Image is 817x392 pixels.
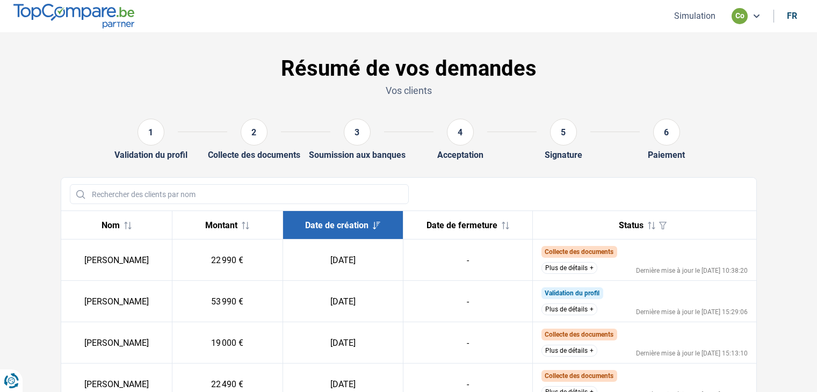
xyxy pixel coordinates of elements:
[309,150,406,160] div: Soumission aux banques
[61,281,172,322] td: [PERSON_NAME]
[787,11,797,21] div: fr
[172,281,283,322] td: 53 990 €
[545,248,613,256] span: Collecte des documents
[671,10,719,21] button: Simulation
[447,119,474,146] div: 4
[648,150,685,160] div: Paiement
[241,119,267,146] div: 2
[403,322,532,364] td: -
[305,220,368,230] span: Date de création
[619,220,644,230] span: Status
[437,150,483,160] div: Acceptation
[550,119,577,146] div: 5
[545,289,599,297] span: Validation du profil
[426,220,497,230] span: Date de fermeture
[541,345,597,357] button: Plus de détails
[208,150,300,160] div: Collecte des documents
[70,184,409,204] input: Rechercher des clients par nom
[636,267,748,274] div: Dernière mise à jour le [DATE] 10:38:20
[545,331,613,338] span: Collecte des documents
[172,239,283,281] td: 22 990 €
[13,4,134,28] img: TopCompare.be
[283,322,403,364] td: [DATE]
[636,350,748,357] div: Dernière mise à jour le [DATE] 15:13:10
[403,281,532,322] td: -
[732,8,748,24] div: co
[545,372,613,380] span: Collecte des documents
[344,119,371,146] div: 3
[114,150,187,160] div: Validation du profil
[541,303,597,315] button: Plus de détails
[172,322,283,364] td: 19 000 €
[61,84,757,97] p: Vos clients
[283,281,403,322] td: [DATE]
[653,119,680,146] div: 6
[541,262,597,274] button: Plus de détails
[283,239,403,281] td: [DATE]
[61,239,172,281] td: [PERSON_NAME]
[636,309,748,315] div: Dernière mise à jour le [DATE] 15:29:06
[61,56,757,82] h1: Résumé de vos demandes
[138,119,164,146] div: 1
[545,150,582,160] div: Signature
[205,220,237,230] span: Montant
[102,220,120,230] span: Nom
[403,239,532,281] td: -
[61,322,172,364] td: [PERSON_NAME]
